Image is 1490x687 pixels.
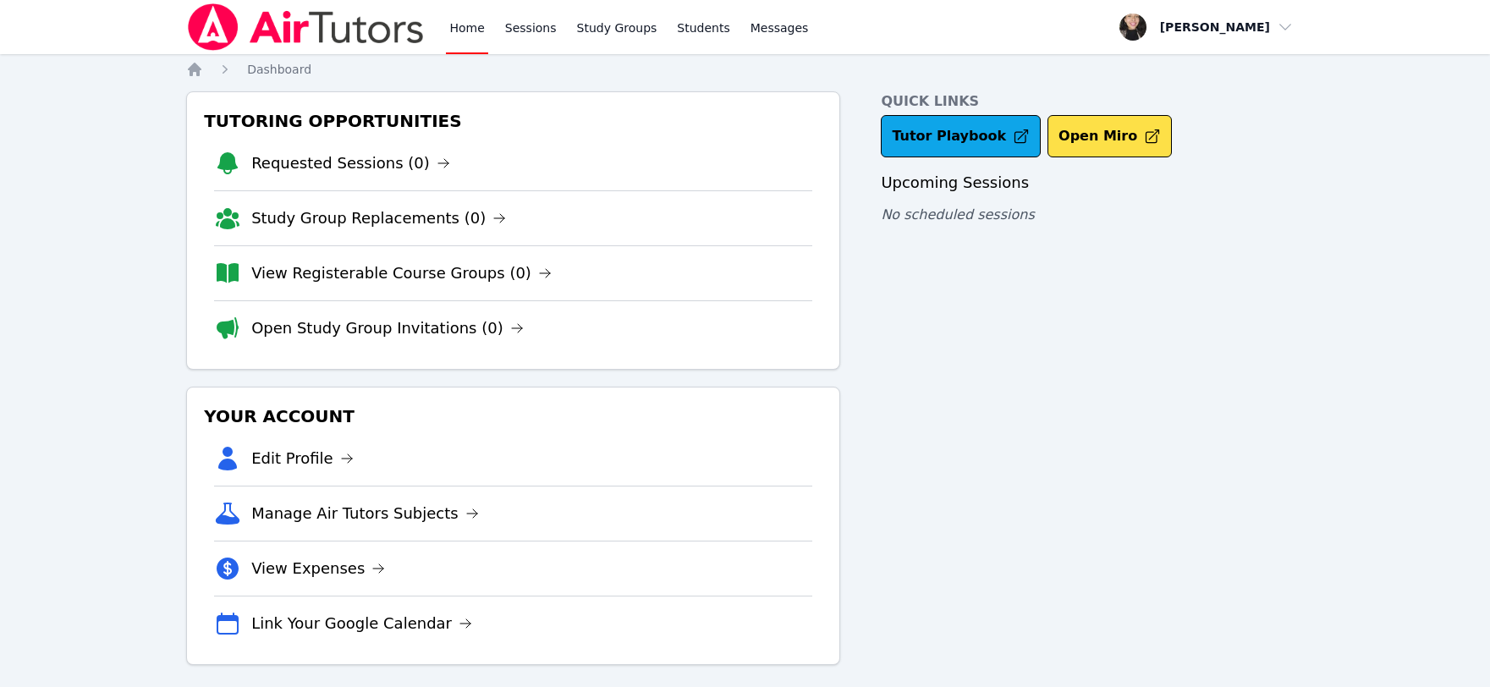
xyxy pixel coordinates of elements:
[186,3,426,51] img: Air Tutors
[247,63,311,76] span: Dashboard
[881,206,1034,223] span: No scheduled sessions
[186,61,1304,78] nav: Breadcrumb
[251,502,479,525] a: Manage Air Tutors Subjects
[201,106,826,136] h3: Tutoring Opportunities
[881,171,1304,195] h3: Upcoming Sessions
[251,206,506,230] a: Study Group Replacements (0)
[1047,115,1172,157] button: Open Miro
[251,557,385,580] a: View Expenses
[251,151,450,175] a: Requested Sessions (0)
[251,316,524,340] a: Open Study Group Invitations (0)
[881,115,1041,157] a: Tutor Playbook
[201,401,826,431] h3: Your Account
[251,447,354,470] a: Edit Profile
[247,61,311,78] a: Dashboard
[881,91,1304,112] h4: Quick Links
[251,612,472,635] a: Link Your Google Calendar
[251,261,552,285] a: View Registerable Course Groups (0)
[750,19,809,36] span: Messages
